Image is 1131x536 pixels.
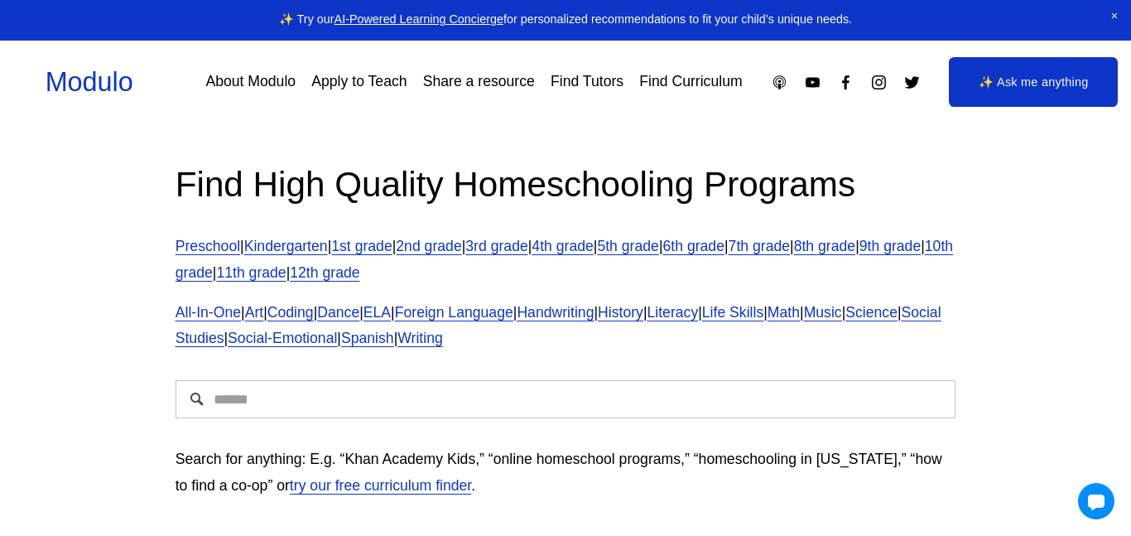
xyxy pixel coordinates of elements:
[205,68,296,97] a: About Modulo
[729,238,790,254] a: 7th grade
[639,68,742,97] a: Find Curriculum
[311,68,407,97] a: Apply to Teach
[176,234,956,287] p: | | | | | | | | | | | | |
[334,12,503,26] a: AI-Powered Learning Concierge
[768,304,800,321] a: Math
[949,57,1118,107] a: ✨ Ask me anything
[244,238,328,254] a: Kindergarten
[290,264,359,281] a: 12th grade
[46,67,133,97] a: Modulo
[176,304,241,321] a: All-In-One
[598,304,643,321] a: History
[176,162,956,207] h2: Find High Quality Homeschooling Programs
[395,304,513,321] a: Foreign Language
[216,264,286,281] a: 11th grade
[647,304,698,321] a: Literacy
[176,380,956,418] input: Search
[597,238,658,254] a: 5th grade
[517,304,594,321] a: Handwriting
[794,238,855,254] a: 8th grade
[532,238,593,254] a: 4th grade
[228,330,337,346] a: Social-Emotional
[663,238,724,254] a: 6th grade
[804,304,842,321] a: Music
[804,74,821,91] a: YouTube
[845,304,898,321] a: Science
[551,68,623,97] a: Find Tutors
[267,304,314,321] a: Coding
[903,74,921,91] a: Twitter
[870,74,888,91] a: Instagram
[396,238,461,254] a: 2nd grade
[859,238,921,254] a: 9th grade
[465,238,527,254] a: 3rd grade
[176,304,941,347] a: Social Studies
[176,447,956,500] p: Search for anything: E.g. “Khan Academy Kids,” “online homeschool programs,” “homeschooling in [U...
[423,68,535,97] a: Share a resource
[341,330,394,346] a: Spanish
[290,477,471,494] a: try our free curriculum finder
[837,74,854,91] a: Facebook
[397,330,443,346] a: Writing
[331,238,392,254] a: 1st grade
[245,304,264,321] a: Art
[176,238,953,281] a: 10th grade
[702,304,763,321] a: Life Skills
[176,238,240,254] a: Preschool
[771,74,788,91] a: Apple Podcasts
[317,304,359,321] a: Dance
[176,300,956,353] p: | | | | | | | | | | | | | | | |
[363,304,391,321] a: ELA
